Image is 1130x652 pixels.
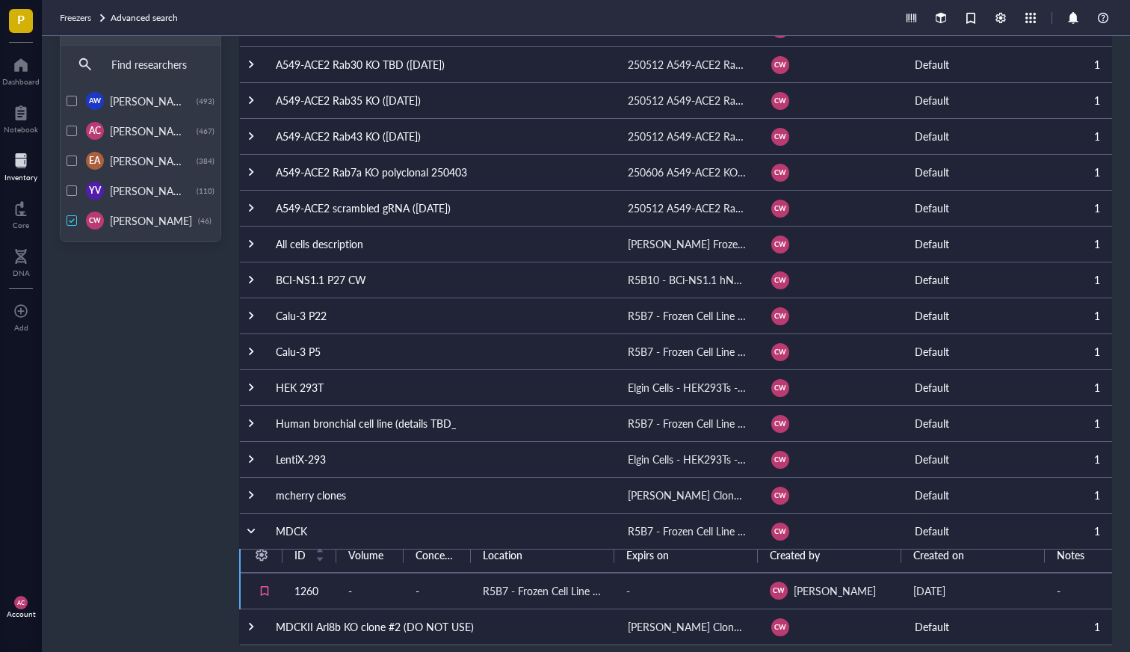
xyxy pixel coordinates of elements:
[628,128,747,144] div: 250512 A549-ACE2 Rab KO Cell Lines CW HH
[13,268,30,277] div: DNA
[264,118,616,154] td: A549-ACE2 Rab43 KO ([DATE])
[89,124,101,138] span: AC
[13,197,29,230] a: Core
[404,573,471,609] td: -
[628,487,747,503] div: [PERSON_NAME] Clones 221207 and 2025 A549-ACE2 (Baric)
[628,271,747,288] div: R5B10 - BCi-NS1.1 hNECs
[628,92,747,108] div: 250512 A549-ACE2 Rab KO Cell Lines CW HH
[628,523,747,539] div: R5B7 - Frozen Cell Line Stocks rack 6 Box D - AM
[282,573,336,609] td: 1260
[264,46,616,82] td: A549-ACE2 Rab30 KO TBD ([DATE])
[903,441,1046,477] td: Default
[628,164,747,180] div: 250606 A549-ACE2 KO Lines Box 2 CW HH
[264,82,616,118] td: A549-ACE2 Rab35 KO ([DATE])
[4,173,37,182] div: Inventory
[197,96,214,105] div: (493)
[903,46,1046,82] td: Default
[264,609,616,645] td: MDCKII Arl8b KO clone #2 (DO NOT USE)
[774,622,786,633] span: CW
[903,190,1046,226] td: Default
[198,216,212,225] div: (46)
[1046,226,1112,262] td: 1
[1046,46,1112,82] td: 1
[774,203,786,214] span: CW
[1046,477,1112,513] td: 1
[1045,573,1112,609] td: -
[628,415,747,431] div: R5B7 - Frozen Cell Line Stocks rack 6 Box D - AM
[903,298,1046,333] td: Default
[264,441,616,477] td: LentiX-293
[264,262,616,298] td: BCI-NS1.1 P27 CW
[197,156,214,165] div: (384)
[110,123,192,138] span: [PERSON_NAME]
[471,538,614,573] th: Location
[628,343,747,360] div: R5B7 - Frozen Cell Line Stocks rack 6 Box D - AM
[1046,405,1112,441] td: 1
[903,369,1046,405] td: Default
[774,96,786,106] span: CW
[60,11,91,24] span: Freezers
[60,10,108,25] a: Freezers
[1046,513,1112,549] td: 1
[628,56,747,73] div: 250512 A549-ACE2 Rab KO Cell Lines CW HH
[628,307,747,324] div: R5B7 - Frozen Cell Line Stocks rack 6 Box D - AM
[628,236,747,252] div: [PERSON_NAME] Frozen Cells 293Ts
[89,154,100,167] span: EA
[4,149,37,182] a: Inventory
[614,538,758,573] th: Expirs on
[773,585,785,596] span: CW
[404,538,471,573] th: Concentration
[483,582,602,599] div: R5B7 - Frozen Cell Line Stocks rack 6 Box D - AM
[197,126,214,135] div: (467)
[903,609,1046,645] td: Default
[264,513,616,549] td: MDCK
[1046,369,1112,405] td: 1
[626,582,746,599] div: -
[110,153,192,168] span: [PERSON_NAME]
[903,477,1046,513] td: Default
[903,154,1046,190] td: Default
[774,383,786,393] span: CW
[1046,82,1112,118] td: 1
[110,213,192,228] span: [PERSON_NAME]
[264,405,616,441] td: Human bronchial cell line (details TBD_
[903,405,1046,441] td: Default
[774,347,786,357] span: CW
[197,186,214,195] div: (110)
[264,298,616,333] td: Calu-3 P22
[628,379,747,396] div: Elgin Cells - HEK293Ts - Lenti X 293Ts
[4,125,38,134] div: Notebook
[2,53,40,86] a: Dashboard
[294,547,306,563] span: ID
[14,323,28,332] div: Add
[1046,262,1112,298] td: 1
[628,618,747,635] div: [PERSON_NAME] Clones 221207 and 2025 A549-ACE2 (Baric)
[13,221,29,230] div: Core
[774,526,786,537] span: CW
[1046,333,1112,369] td: 1
[13,244,30,277] a: DNA
[110,93,192,108] span: [PERSON_NAME]
[89,215,101,226] span: CW
[1046,190,1112,226] td: 1
[903,118,1046,154] td: Default
[903,226,1046,262] td: Default
[774,167,786,178] span: CW
[1045,538,1112,573] th: Notes
[774,132,786,142] span: CW
[1046,154,1112,190] td: 1
[774,311,786,322] span: CW
[264,477,616,513] td: mcherry clones
[264,333,616,369] td: Calu-3 P5
[628,451,747,467] div: Elgin Cells - HEK293Ts - Lenti X 293Ts
[264,190,616,226] td: A549-ACE2 scrambled gRNA ([DATE])
[1046,298,1112,333] td: 1
[1046,609,1112,645] td: 1
[628,200,747,216] div: 250512 A549-ACE2 Rab KO Cell Lines CW HH
[4,101,38,134] a: Notebook
[111,10,181,25] a: Advanced search
[89,184,101,197] span: YV
[336,573,404,609] td: -
[264,369,616,405] td: HEK 293T
[774,419,786,429] span: CW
